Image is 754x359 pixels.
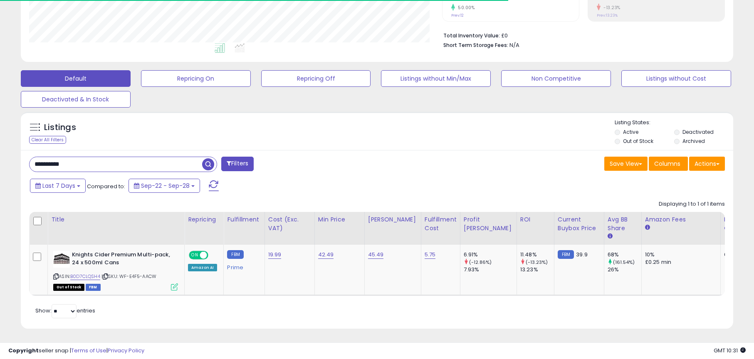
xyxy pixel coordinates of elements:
[520,266,554,273] div: 13.23%
[576,251,588,258] span: 39.9
[425,251,436,259] a: 5.75
[51,215,181,224] div: Title
[35,307,95,315] span: Show: entries
[451,13,464,18] small: Prev: 12
[558,250,574,259] small: FBM
[714,347,746,354] span: 2025-10-7 10:31 GMT
[613,259,635,266] small: (161.54%)
[261,70,371,87] button: Repricing Off
[53,251,70,268] img: 41dVdYZDetL._SL40_.jpg
[188,215,220,224] div: Repricing
[268,251,282,259] a: 19.99
[455,5,475,11] small: 50.00%
[227,250,243,259] small: FBM
[623,138,653,145] label: Out of Stock
[190,252,200,259] span: ON
[87,182,125,190] span: Compared to:
[207,252,220,259] span: OFF
[30,179,86,193] button: Last 7 Days
[21,91,131,108] button: Deactivated & In Stock
[526,259,548,266] small: (-13.23%)
[443,42,508,49] b: Short Term Storage Fees:
[645,215,717,224] div: Amazon Fees
[53,284,84,291] span: All listings that are currently out of stock and unavailable for purchase on Amazon
[689,157,725,171] button: Actions
[659,200,725,208] div: Displaying 1 to 1 of 1 items
[621,70,731,87] button: Listings without Cost
[42,182,75,190] span: Last 7 Days
[101,273,156,280] span: | SKU: WF-E4F5-AACW
[268,215,311,233] div: Cost (Exc. VAT)
[682,138,705,145] label: Archived
[129,179,200,193] button: Sep-22 - Sep-28
[108,347,144,354] a: Privacy Policy
[318,215,361,224] div: Min Price
[464,266,517,273] div: 7.93%
[608,233,613,240] small: Avg BB Share.
[509,41,519,49] span: N/A
[615,119,733,127] p: Listing States:
[21,70,131,87] button: Default
[464,215,513,233] div: Profit [PERSON_NAME]
[29,136,66,144] div: Clear All Filters
[368,215,418,224] div: [PERSON_NAME]
[608,251,641,258] div: 68%
[654,160,680,168] span: Columns
[8,347,39,354] strong: Copyright
[604,157,648,171] button: Save View
[724,215,753,233] div: Fulfillable Quantity
[425,215,457,233] div: Fulfillment Cost
[645,251,714,258] div: 10%
[520,215,551,224] div: ROI
[645,258,714,266] div: £0.25 min
[221,157,254,171] button: Filters
[469,259,492,266] small: (-12.86%)
[71,347,106,354] a: Terms of Use
[601,5,621,11] small: -13.23%
[381,70,491,87] button: Listings without Min/Max
[86,284,101,291] span: FBM
[188,264,217,271] div: Amazon AI
[649,157,688,171] button: Columns
[520,251,554,258] div: 11.48%
[227,261,258,271] div: Prime
[227,215,261,224] div: Fulfillment
[318,251,334,259] a: 42.49
[645,224,650,231] small: Amazon Fees.
[368,251,384,259] a: 45.49
[53,251,178,290] div: ASIN:
[597,13,618,18] small: Prev: 13.23%
[682,128,714,135] label: Deactivated
[608,215,638,233] div: Avg BB Share
[443,32,500,39] b: Total Inventory Value:
[70,273,100,280] a: B0D7CLQSH4
[623,128,638,135] label: Active
[608,266,641,273] div: 26%
[44,122,76,133] h5: Listings
[501,70,611,87] button: Non Competitive
[558,215,601,233] div: Current Buybox Price
[724,251,750,258] div: 0
[8,347,144,355] div: seller snap | |
[141,182,190,190] span: Sep-22 - Sep-28
[464,251,517,258] div: 6.91%
[72,251,173,268] b: Knights Cider Premium Multi-pack, 24 x 500ml Cans
[141,70,251,87] button: Repricing On
[443,30,719,40] li: £0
